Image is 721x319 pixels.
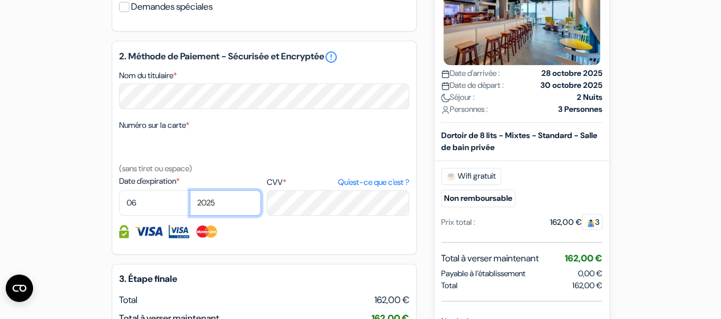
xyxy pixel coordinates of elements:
[441,251,539,265] span: Total à verser maintenant
[441,279,458,291] span: Total
[119,70,177,82] label: Nom du titulaire
[441,69,450,78] img: calendar.svg
[119,50,409,64] h5: 2. Méthode de Paiement - Sécurisée et Encryptée
[441,267,526,279] span: Payable à l’établissement
[6,274,33,302] button: Ouvrir le widget CMP
[441,130,597,152] b: Dortoir de 8 lits - Mixtes - Standard - Salle de bain privée
[324,50,338,64] a: error_outline
[267,176,409,188] label: CVV
[374,293,409,307] span: 162,00 €
[586,218,595,227] img: guest.svg
[441,167,501,184] span: Wifi gratuit
[558,103,602,115] strong: 3 Personnes
[578,268,602,278] span: 0,00 €
[119,273,409,284] h5: 3. Étape finale
[441,216,475,228] div: Prix total :
[441,79,504,91] span: Date de départ :
[119,225,129,238] img: Information de carte de crédit entièrement encryptée et sécurisée
[169,225,189,238] img: Visa Electron
[441,105,450,114] img: user_icon.svg
[119,294,137,306] span: Total
[119,175,261,187] label: Date d'expiration
[135,225,163,238] img: Visa
[337,176,409,188] a: Qu'est-ce que c'est ?
[441,103,488,115] span: Personnes :
[540,79,602,91] strong: 30 octobre 2025
[441,189,515,207] small: Non remboursable
[441,91,475,103] span: Séjour :
[441,67,500,79] span: Date d'arrivée :
[541,67,602,79] strong: 28 octobre 2025
[550,216,602,228] div: 162,00 €
[119,119,189,131] label: Numéro sur la carte
[446,171,455,180] img: free_wifi.svg
[441,93,450,102] img: moon.svg
[441,81,450,90] img: calendar.svg
[577,91,602,103] strong: 2 Nuits
[195,225,218,238] img: Master Card
[565,252,602,264] span: 162,00 €
[582,213,602,229] span: 3
[572,279,602,291] span: 162,00 €
[119,163,192,173] small: (sans tiret ou espace)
